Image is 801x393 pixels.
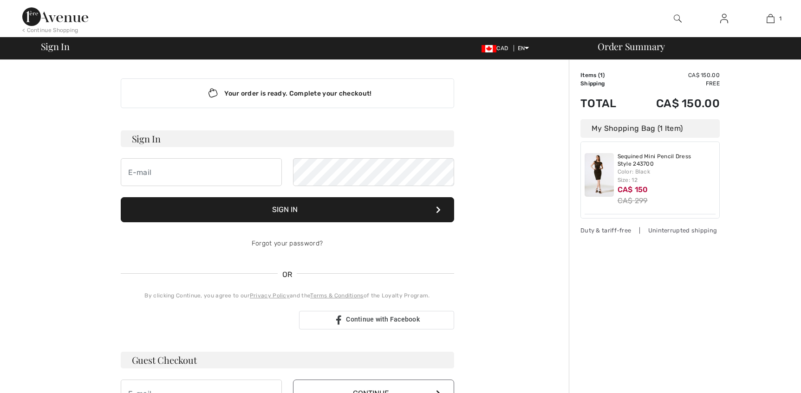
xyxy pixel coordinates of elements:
div: Duty & tariff-free | Uninterrupted shipping [580,226,720,235]
img: 1ère Avenue [22,7,88,26]
a: Forgot your password? [252,239,323,247]
button: Sign In [121,197,454,222]
a: Privacy Policy [250,292,290,299]
td: Free [631,79,720,88]
img: Canadian Dollar [482,45,496,52]
img: search the website [674,13,682,24]
span: EN [518,45,529,52]
span: OR [278,269,297,280]
img: My Info [720,13,728,24]
div: By clicking Continue, you agree to our and the of the Loyalty Program. [121,291,454,300]
div: < Continue Shopping [22,26,78,34]
img: Sequined Mini Pencil Dress Style 243700 [585,153,614,197]
span: Continue with Facebook [346,316,420,323]
a: Sign In [713,13,736,25]
s: CA$ 299 [618,196,648,205]
span: 1 [779,14,781,23]
span: CA$ 150 [618,185,648,194]
td: CA$ 150.00 [631,88,720,119]
td: Items ( ) [580,71,631,79]
img: My Bag [767,13,775,24]
div: My Shopping Bag (1 Item) [580,119,720,138]
td: CA$ 150.00 [631,71,720,79]
span: 1 [600,72,603,78]
div: Order Summary [586,42,795,51]
h3: Guest Checkout [121,352,454,368]
iframe: Sign in with Google Button [116,310,296,330]
a: 1 [748,13,793,24]
a: Terms & Conditions [310,292,363,299]
div: Color: Black Size: 12 [618,168,716,184]
span: Sign In [41,42,70,51]
input: E-mail [121,158,282,186]
div: Your order is ready. Complete your checkout! [121,78,454,108]
span: CAD [482,45,512,52]
a: Continue with Facebook [299,311,454,329]
a: Sequined Mini Pencil Dress Style 243700 [618,153,716,168]
td: Total [580,88,631,119]
h3: Sign In [121,130,454,147]
td: Shipping [580,79,631,88]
